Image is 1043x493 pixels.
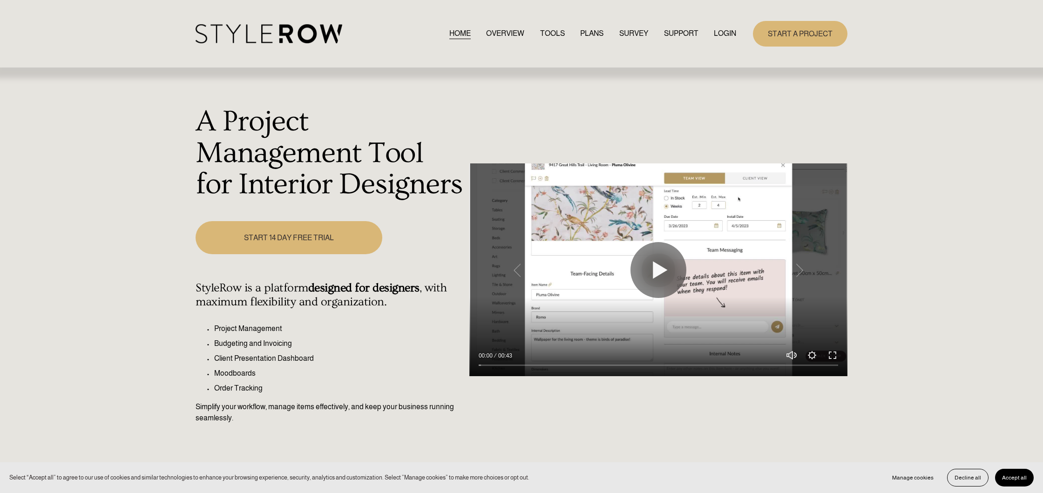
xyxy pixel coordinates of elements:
p: Moodboards [214,368,464,379]
a: folder dropdown [664,27,698,40]
strong: designed for designers [308,281,420,295]
p: Client Presentation Dashboard [214,353,464,364]
span: Decline all [955,474,981,481]
p: Select “Accept all” to agree to our use of cookies and similar technologies to enhance your brows... [9,473,529,482]
span: SUPPORT [664,28,698,39]
input: Seek [479,362,838,369]
h4: StyleRow is a platform , with maximum flexibility and organization. [196,281,464,309]
a: HOME [449,27,471,40]
a: PLANS [580,27,603,40]
a: LOGIN [714,27,736,40]
p: Simplify your workflow, manage items effectively, and keep your business running seamlessly. [196,401,464,424]
div: Current time [479,351,495,360]
span: Manage cookies [892,474,934,481]
button: Play [630,242,686,298]
button: Decline all [947,469,989,486]
a: START 14 DAY FREE TRIAL [196,221,382,254]
button: Manage cookies [885,469,941,486]
h1: A Project Management Tool for Interior Designers [196,106,464,201]
a: OVERVIEW [486,27,524,40]
p: Project Management [214,323,464,334]
p: Budgeting and Invoicing [214,338,464,349]
a: START A PROJECT [753,21,847,47]
div: Duration [495,351,515,360]
img: StyleRow [196,24,342,43]
p: Order Tracking [214,383,464,394]
button: Accept all [995,469,1034,486]
a: SURVEY [619,27,648,40]
span: Accept all [1002,474,1027,481]
a: TOOLS [540,27,565,40]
